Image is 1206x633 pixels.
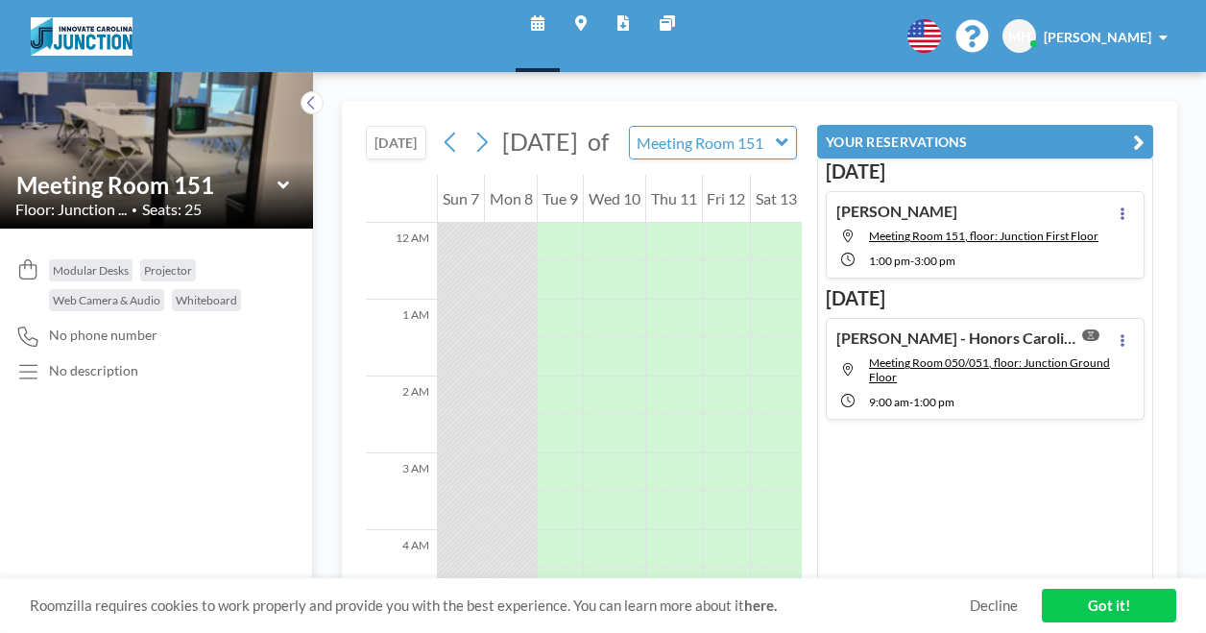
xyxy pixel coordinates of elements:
[16,171,277,199] input: Meeting Room 151
[49,327,157,344] span: No phone number
[538,175,583,223] div: Tue 9
[1042,589,1176,622] a: Got it!
[826,286,1145,310] h3: [DATE]
[630,127,777,158] input: Meeting Room 151
[366,223,437,300] div: 12 AM
[910,254,914,268] span: -
[826,159,1145,183] h3: [DATE]
[744,596,777,614] a: here.
[1044,29,1151,45] span: [PERSON_NAME]
[366,453,437,530] div: 3 AM
[366,300,437,377] div: 1 AM
[588,127,609,157] span: of
[502,127,578,156] span: [DATE]
[836,202,957,221] h4: [PERSON_NAME]
[31,17,133,56] img: organization-logo
[15,200,127,219] span: Floor: Junction ...
[909,395,913,409] span: -
[144,263,192,278] span: Projector
[142,200,202,219] span: Seats: 25
[1008,28,1031,45] span: MH
[366,530,437,607] div: 4 AM
[869,355,1110,384] span: Meeting Room 050/051, floor: Junction Ground Floor
[836,329,1076,348] h4: [PERSON_NAME] - Honors Carolina
[53,293,160,307] span: Web Camera & Audio
[869,229,1098,243] span: Meeting Room 151, floor: Junction First Floor
[485,175,538,223] div: Mon 8
[703,175,751,223] div: Fri 12
[751,175,802,223] div: Sat 13
[869,254,910,268] span: 1:00 PM
[366,126,426,159] button: [DATE]
[176,293,237,307] span: Whiteboard
[914,254,955,268] span: 3:00 PM
[584,175,645,223] div: Wed 10
[366,377,437,453] div: 2 AM
[30,596,970,615] span: Roomzilla requires cookies to work properly and provide you with the best experience. You can lea...
[913,395,954,409] span: 1:00 PM
[438,175,484,223] div: Sun 7
[817,125,1153,158] button: YOUR RESERVATIONS
[646,175,702,223] div: Thu 11
[970,596,1018,615] a: Decline
[869,395,909,409] span: 9:00 AM
[132,204,137,216] span: •
[53,263,129,278] span: Modular Desks
[49,362,138,379] div: No description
